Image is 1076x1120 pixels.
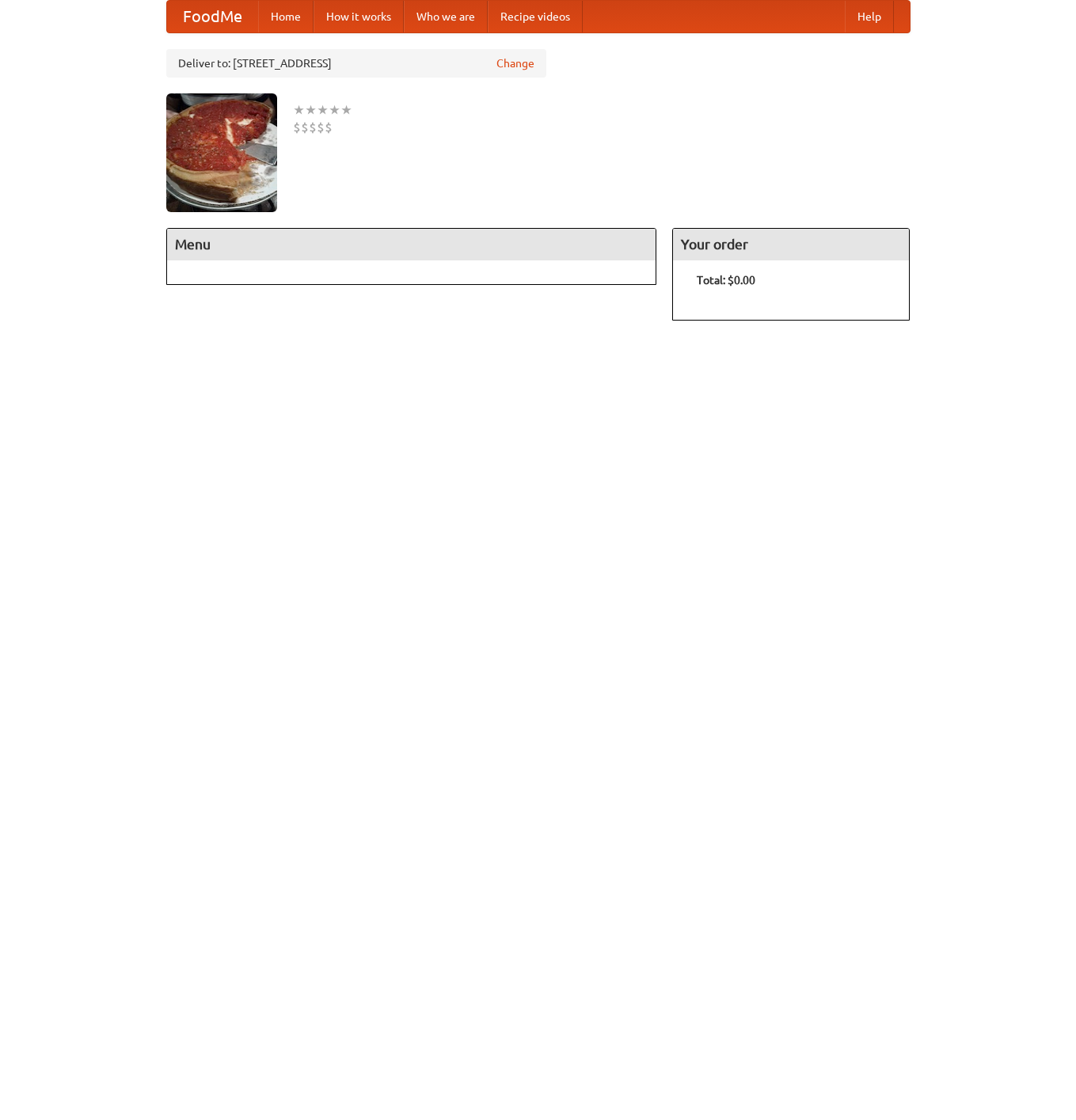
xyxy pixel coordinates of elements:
li: $ [293,119,301,136]
li: ★ [340,101,352,119]
a: FoodMe [167,1,258,32]
h4: Menu [167,229,656,260]
li: ★ [329,101,340,119]
li: ★ [317,101,329,119]
b: Total: $0.00 [697,274,755,287]
a: Who we are [404,1,488,32]
li: $ [309,119,317,136]
li: $ [325,119,333,136]
li: ★ [305,101,317,119]
a: How it works [314,1,404,32]
a: Help [845,1,894,32]
img: angular.jpg [166,93,277,212]
a: Home [258,1,314,32]
li: $ [301,119,309,136]
a: Change [496,55,534,71]
li: ★ [293,101,305,119]
a: Recipe videos [488,1,583,32]
li: $ [317,119,325,136]
div: Deliver to: [STREET_ADDRESS] [166,49,546,78]
h4: Your order [673,229,909,260]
